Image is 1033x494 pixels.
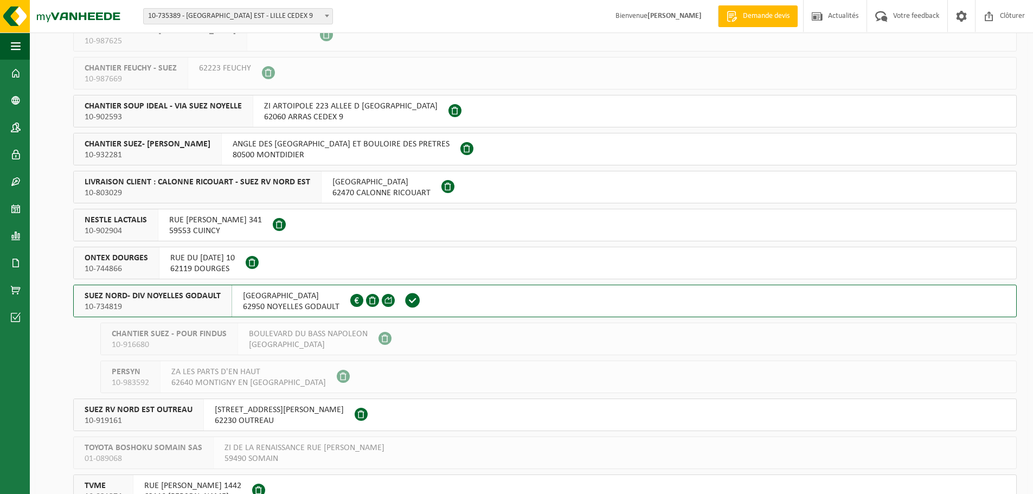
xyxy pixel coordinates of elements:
span: 10-902904 [85,226,147,236]
span: 10-735389 - SUEZ RV NORD EST - LILLE CEDEX 9 [143,8,333,24]
strong: [PERSON_NAME] [647,12,702,20]
span: PERSYN [112,367,149,377]
span: TVME [85,480,122,491]
span: [STREET_ADDRESS][PERSON_NAME] [215,405,344,415]
span: [GEOGRAPHIC_DATA] [243,291,339,301]
button: CHANTIER SUEZ- [PERSON_NAME] 10-932281 ANGLE DES [GEOGRAPHIC_DATA] ET BOULOIRE DES PRETRES80500 M... [73,133,1017,165]
span: CHANTIER SUEZ- [PERSON_NAME] [85,139,210,150]
span: 10-919161 [85,415,193,426]
span: ZA LES PARTS D'EN HAUT [171,367,326,377]
span: 01-089068 [85,453,202,464]
span: CHANTIER SOUP IDEAL - VIA SUEZ NOYELLE [85,101,242,112]
span: 10-983592 [112,377,149,388]
span: 62119 DOURGES [170,264,235,274]
span: 62230 OUTREAU [215,415,344,426]
span: CHANTIER SUEZ - POUR FINDUS [112,329,227,339]
span: 62950 NOYELLES GODAULT [243,301,339,312]
span: 10-987669 [85,74,177,85]
span: LIVRAISON CLIENT : CALONNE RICOUART - SUEZ RV NORD EST [85,177,310,188]
span: RUE DU [DATE] 10 [170,253,235,264]
span: 62060 ARRAS CEDEX 9 [264,112,438,123]
span: ZI DE LA RENAISSANCE RUE [PERSON_NAME] [224,442,384,453]
button: SUEZ NORD- DIV NOYELLES GODAULT 10-734819 [GEOGRAPHIC_DATA]62950 NOYELLES GODAULT [73,285,1017,317]
a: Demande devis [718,5,798,27]
span: 59490 SOMAIN [224,453,384,464]
span: RUE [PERSON_NAME] 341 [169,215,262,226]
span: 10-902593 [85,112,242,123]
span: TOYOTA BOSHOKU SOMAIN SAS [85,442,202,453]
span: ONTEX DOURGES [85,253,148,264]
span: NESTLE LACTALIS [85,215,147,226]
span: 10-932281 [85,150,210,161]
span: [GEOGRAPHIC_DATA] [332,177,431,188]
span: 59553 CUINCY [169,226,262,236]
span: 10-987625 [85,36,236,47]
button: CHANTIER SOUP IDEAL - VIA SUEZ NOYELLE 10-902593 ZI ARTOIPOLE 223 ALLEE D [GEOGRAPHIC_DATA]62060 ... [73,95,1017,127]
span: 10-734819 [85,301,221,312]
span: ANGLE DES [GEOGRAPHIC_DATA] ET BOULOIRE DES PRETRES [233,139,450,150]
span: Demande devis [740,11,792,22]
span: 10-735389 - SUEZ RV NORD EST - LILLE CEDEX 9 [144,9,332,24]
span: 80500 MONTDIDIER [233,150,450,161]
span: SUEZ RV NORD EST OUTREAU [85,405,193,415]
span: [GEOGRAPHIC_DATA] [249,339,368,350]
span: 10-803029 [85,188,310,198]
span: 62640 MONTIGNY EN [GEOGRAPHIC_DATA] [171,377,326,388]
button: LIVRAISON CLIENT : CALONNE RICOUART - SUEZ RV NORD EST 10-803029 [GEOGRAPHIC_DATA]62470 CALONNE R... [73,171,1017,203]
span: 62223 FEUCHY [199,63,251,74]
span: 62470 CALONNE RICOUART [332,188,431,198]
button: NESTLE LACTALIS 10-902904 RUE [PERSON_NAME] 34159553 CUINCY [73,209,1017,241]
span: RUE [PERSON_NAME] 1442 [144,480,241,491]
button: SUEZ RV NORD EST OUTREAU 10-919161 [STREET_ADDRESS][PERSON_NAME]62230 OUTREAU [73,399,1017,431]
span: BOULEVARD DU BASS NAPOLEON [249,329,368,339]
span: SUEZ NORD- DIV NOYELLES GODAULT [85,291,221,301]
span: 10-916680 [112,339,227,350]
span: 10-744866 [85,264,148,274]
span: CHANTIER FEUCHY - SUEZ [85,63,177,74]
button: ONTEX DOURGES 10-744866 RUE DU [DATE] 1062119 DOURGES [73,247,1017,279]
span: ZI ARTOIPOLE 223 ALLEE D [GEOGRAPHIC_DATA] [264,101,438,112]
